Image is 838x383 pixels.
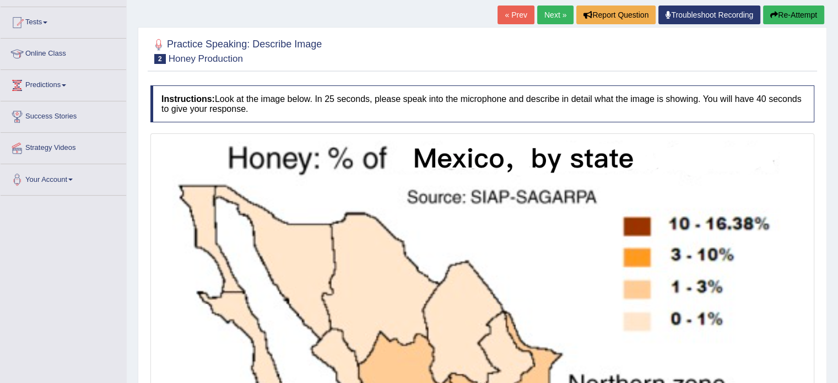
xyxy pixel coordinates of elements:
[1,7,126,35] a: Tests
[169,53,243,64] small: Honey Production
[1,133,126,160] a: Strategy Videos
[537,6,574,24] a: Next »
[161,94,215,104] b: Instructions:
[498,6,534,24] a: « Prev
[763,6,824,24] button: Re-Attempt
[576,6,656,24] button: Report Question
[1,164,126,192] a: Your Account
[1,39,126,66] a: Online Class
[658,6,760,24] a: Troubleshoot Recording
[154,54,166,64] span: 2
[150,85,814,122] h4: Look at the image below. In 25 seconds, please speak into the microphone and describe in detail w...
[150,36,322,64] h2: Practice Speaking: Describe Image
[1,70,126,98] a: Predictions
[1,101,126,129] a: Success Stories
